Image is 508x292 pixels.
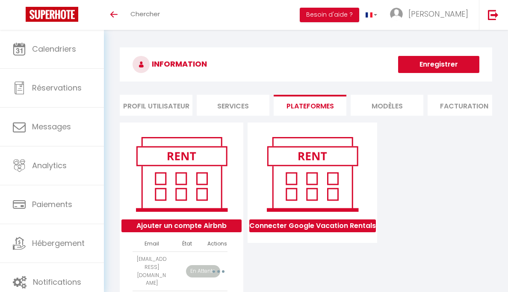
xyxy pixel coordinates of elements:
[186,265,220,277] p: En Attente
[133,237,171,251] th: Email
[127,133,236,215] img: rent.png
[26,7,78,22] img: Super Booking
[32,160,67,171] span: Analytics
[32,121,71,132] span: Messages
[133,251,171,291] td: [EMAIL_ADDRESS][DOMAIN_NAME]
[33,277,81,287] span: Notifications
[300,8,359,22] button: Besoin d'aide ?
[171,237,204,251] th: État
[32,238,85,248] span: Hébergement
[204,237,227,251] th: Actions
[488,9,499,20] img: logout
[32,82,82,93] span: Réservations
[274,95,346,116] li: Plateformes
[120,47,492,82] h3: INFORMATION
[390,8,403,20] img: ...
[408,9,468,19] span: [PERSON_NAME]
[197,95,269,116] li: Services
[120,95,192,116] li: Profil Utilisateur
[130,9,160,18] span: Chercher
[258,133,367,215] img: rent.png
[32,199,72,210] span: Paiements
[121,219,242,232] button: Ajouter un compte Airbnb
[351,95,423,116] li: MODÈLES
[398,56,479,73] button: Enregistrer
[32,44,76,54] span: Calendriers
[249,219,376,232] button: Connecter Google Vacation Rentals
[428,95,500,116] li: Facturation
